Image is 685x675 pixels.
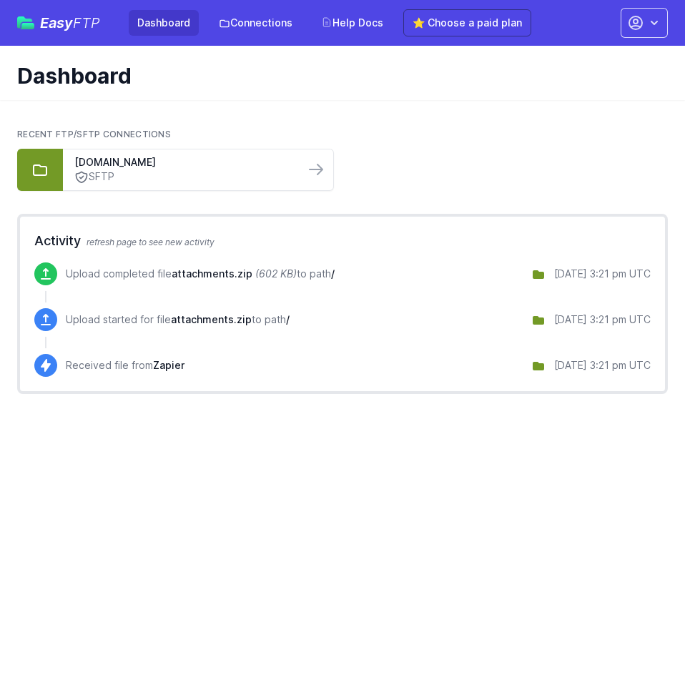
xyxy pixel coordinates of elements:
[66,358,184,373] p: Received file from
[40,16,100,30] span: Easy
[210,10,301,36] a: Connections
[171,313,252,325] span: attachments.zip
[17,63,656,89] h1: Dashboard
[87,237,215,247] span: refresh page to see new activity
[129,10,199,36] a: Dashboard
[286,313,290,325] span: /
[331,267,335,280] span: /
[74,169,293,184] a: SFTP
[74,155,293,169] a: [DOMAIN_NAME]
[172,267,252,280] span: attachments.zip
[403,9,531,36] a: ⭐ Choose a paid plan
[554,358,651,373] div: [DATE] 3:21 pm UTC
[554,267,651,281] div: [DATE] 3:21 pm UTC
[73,14,100,31] span: FTP
[153,359,184,371] span: Zapier
[17,129,668,140] h2: Recent FTP/SFTP Connections
[554,312,651,327] div: [DATE] 3:21 pm UTC
[66,312,290,327] p: Upload started for file to path
[17,16,34,29] img: easyftp_logo.png
[17,16,100,30] a: EasyFTP
[34,231,651,251] h2: Activity
[255,267,297,280] i: (602 KB)
[312,10,392,36] a: Help Docs
[66,267,335,281] p: Upload completed file to path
